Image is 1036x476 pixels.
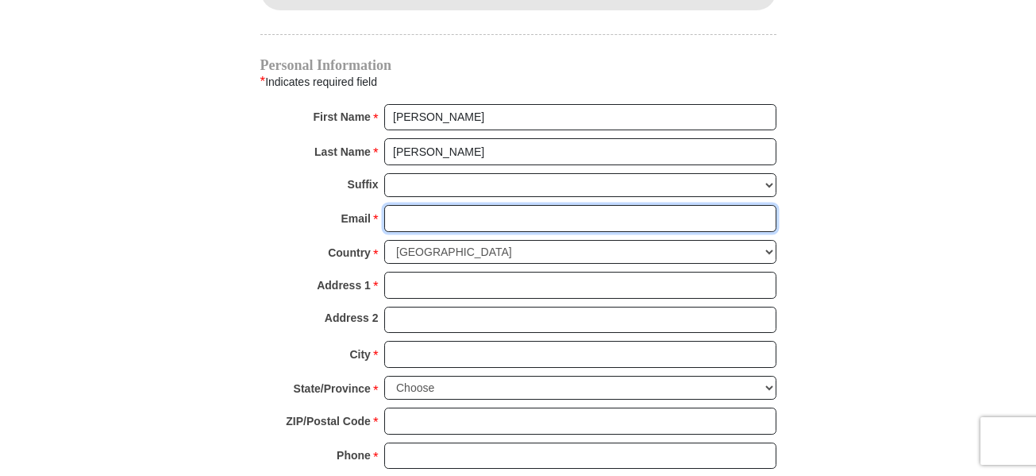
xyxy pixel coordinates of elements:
[314,106,371,128] strong: First Name
[294,377,371,400] strong: State/Province
[260,72,776,92] div: Indicates required field
[348,173,379,195] strong: Suffix
[260,59,776,72] h4: Personal Information
[286,410,371,432] strong: ZIP/Postal Code
[337,444,371,466] strong: Phone
[314,141,371,163] strong: Last Name
[317,274,371,296] strong: Address 1
[328,242,371,264] strong: Country
[341,207,371,230] strong: Email
[349,343,370,366] strong: City
[325,307,379,329] strong: Address 2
